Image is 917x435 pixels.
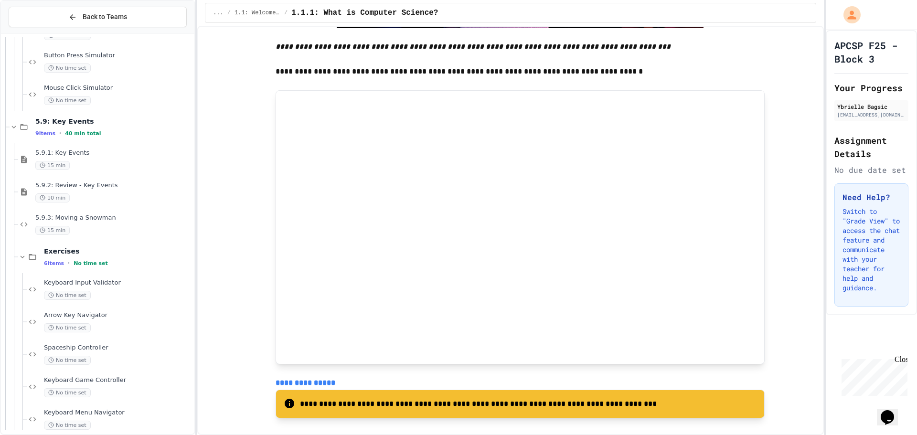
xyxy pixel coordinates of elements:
[837,111,906,118] div: [EMAIL_ADDRESS][DOMAIN_NAME]
[842,191,900,203] h3: Need Help?
[291,7,438,19] span: 1.1.1: What is Computer Science?
[838,355,907,396] iframe: chat widget
[9,7,187,27] button: Back to Teams
[227,9,231,17] span: /
[834,39,908,65] h1: APCSP F25 - Block 3
[834,164,908,176] div: No due date set
[833,4,863,26] div: My Account
[83,12,127,22] span: Back to Teams
[842,207,900,293] p: Switch to "Grade View" to access the chat feature and communicate with your teacher for help and ...
[877,397,907,425] iframe: chat widget
[834,81,908,95] h2: Your Progress
[837,102,906,111] div: Ybrielle Bagsic
[4,4,66,61] div: Chat with us now!Close
[213,9,224,17] span: ...
[284,9,288,17] span: /
[834,134,908,160] h2: Assignment Details
[235,9,280,17] span: 1.1: Welcome to Computer Science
